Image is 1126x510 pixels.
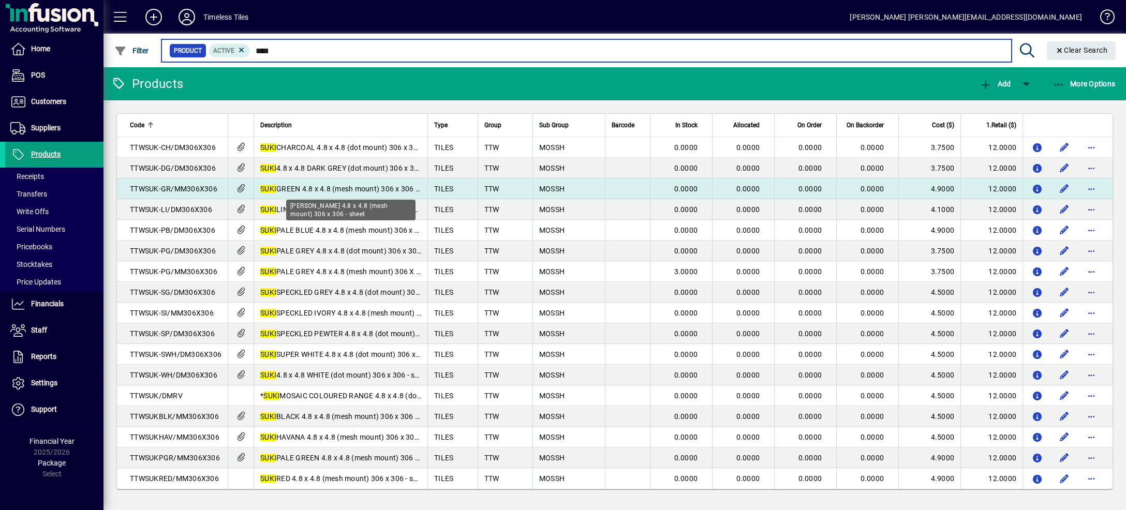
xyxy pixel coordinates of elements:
[798,371,822,379] span: 0.0000
[719,119,769,131] div: Allocated
[260,288,468,296] span: SPECKLED GREY 4.8 x 4.8 (dot mount) 306 X 306 - SHEET
[5,115,103,141] a: Suppliers
[170,8,203,26] button: Profile
[736,371,760,379] span: 0.0000
[137,8,170,26] button: Add
[1056,243,1073,259] button: Edit
[539,309,565,317] span: MOSSH
[1083,160,1100,176] button: More options
[130,267,217,276] span: TTWSUK-PG/MM306X306
[130,392,183,400] span: TTWSUK/DMRV
[130,454,220,462] span: TTWSUKPGR/MM306X306
[736,350,760,358] span: 0.0000
[539,185,565,193] span: MOSSH
[798,392,822,400] span: 0.0000
[111,76,183,92] div: Products
[733,119,760,131] span: Allocated
[960,137,1023,158] td: 12.0000
[5,370,103,396] a: Settings
[1092,2,1113,36] a: Knowledge Base
[798,412,822,421] span: 0.0000
[539,119,569,131] span: Sub Group
[434,392,453,400] span: TILES
[1083,305,1100,321] button: More options
[130,119,144,131] span: Code
[263,392,279,400] em: SUKI
[861,454,884,462] span: 0.0000
[260,392,514,400] span: * MOSAIC COLOURED RANGE 4.8 x 4.8 (dot and mesh mount) 306 x 306
[260,205,428,214] span: LINEN 4.8 x 4.8 (dot mount) 306 x 306 - sheet
[861,309,884,317] span: 0.0000
[736,185,760,193] span: 0.0000
[1083,346,1100,363] button: More options
[977,74,1013,93] button: Add
[674,226,698,234] span: 0.0000
[260,371,429,379] span: 4.8 x 4.8 WHITE (dot mount) 306 x 306 - sheet
[1047,41,1116,60] button: Clear
[960,427,1023,447] td: 12.0000
[130,164,216,172] span: TTWSUK-DG/DM306X306
[1056,408,1073,425] button: Edit
[960,385,1023,406] td: 12.0000
[5,256,103,273] a: Stocktakes
[484,392,499,400] span: TTW
[130,329,215,338] span: TTWSUK-SP/DM306X306
[484,119,526,131] div: Group
[674,392,698,400] span: 0.0000
[130,412,219,421] span: TTWSUKBLK/MM306X306
[898,220,960,241] td: 4.9000
[260,350,454,358] span: SUPER WHITE 4.8 x 4.8 (dot mount) 306 x 306 - sheet
[861,205,884,214] span: 0.0000
[960,158,1023,178] td: 12.0000
[5,63,103,88] a: POS
[674,454,698,462] span: 0.0000
[898,282,960,303] td: 4.5000
[260,205,276,214] em: SUKI
[260,433,442,441] span: HAVANA 4.8 x 4.8 (mesh mount) 306 x 306 - sheet
[260,371,276,379] em: SUKI
[130,226,215,234] span: TTWSUK-PB/DM306X306
[112,41,152,60] button: Filter
[1056,139,1073,156] button: Edit
[130,205,212,214] span: TTWSUK-LI/DM306X306
[1056,160,1073,176] button: Edit
[980,80,1011,88] span: Add
[260,226,276,234] em: SUKI
[798,143,822,152] span: 0.0000
[960,344,1023,365] td: 12.0000
[31,299,64,308] span: Financials
[260,119,292,131] span: Description
[736,309,760,317] span: 0.0000
[861,350,884,358] span: 0.0000
[1056,263,1073,280] button: Edit
[798,288,822,296] span: 0.0000
[736,205,760,214] span: 0.0000
[898,178,960,199] td: 4.9000
[798,205,822,214] span: 0.0000
[130,288,215,296] span: TTWSUK-SG/DM306X306
[898,385,960,406] td: 4.5000
[484,185,499,193] span: TTW
[260,412,276,421] em: SUKI
[960,220,1023,241] td: 12.0000
[31,352,56,361] span: Reports
[847,119,884,131] span: On Backorder
[736,143,760,152] span: 0.0000
[260,143,446,152] span: CHARCOAL 4.8 x 4.8 (dot mount) 306 x 306 - sheet
[5,168,103,185] a: Receipts
[130,433,219,441] span: TTWSUKHAV/MM306X306
[484,454,499,462] span: TTW
[10,260,52,268] span: Stocktakes
[31,405,57,413] span: Support
[10,207,49,216] span: Write Offs
[539,412,565,421] span: MOSSH
[781,119,831,131] div: On Order
[674,329,698,338] span: 0.0000
[539,164,565,172] span: MOSSH
[612,119,634,131] span: Barcode
[1056,222,1073,238] button: Edit
[434,350,453,358] span: TILES
[174,46,202,56] span: Product
[675,119,698,131] span: In Stock
[484,164,499,172] span: TTW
